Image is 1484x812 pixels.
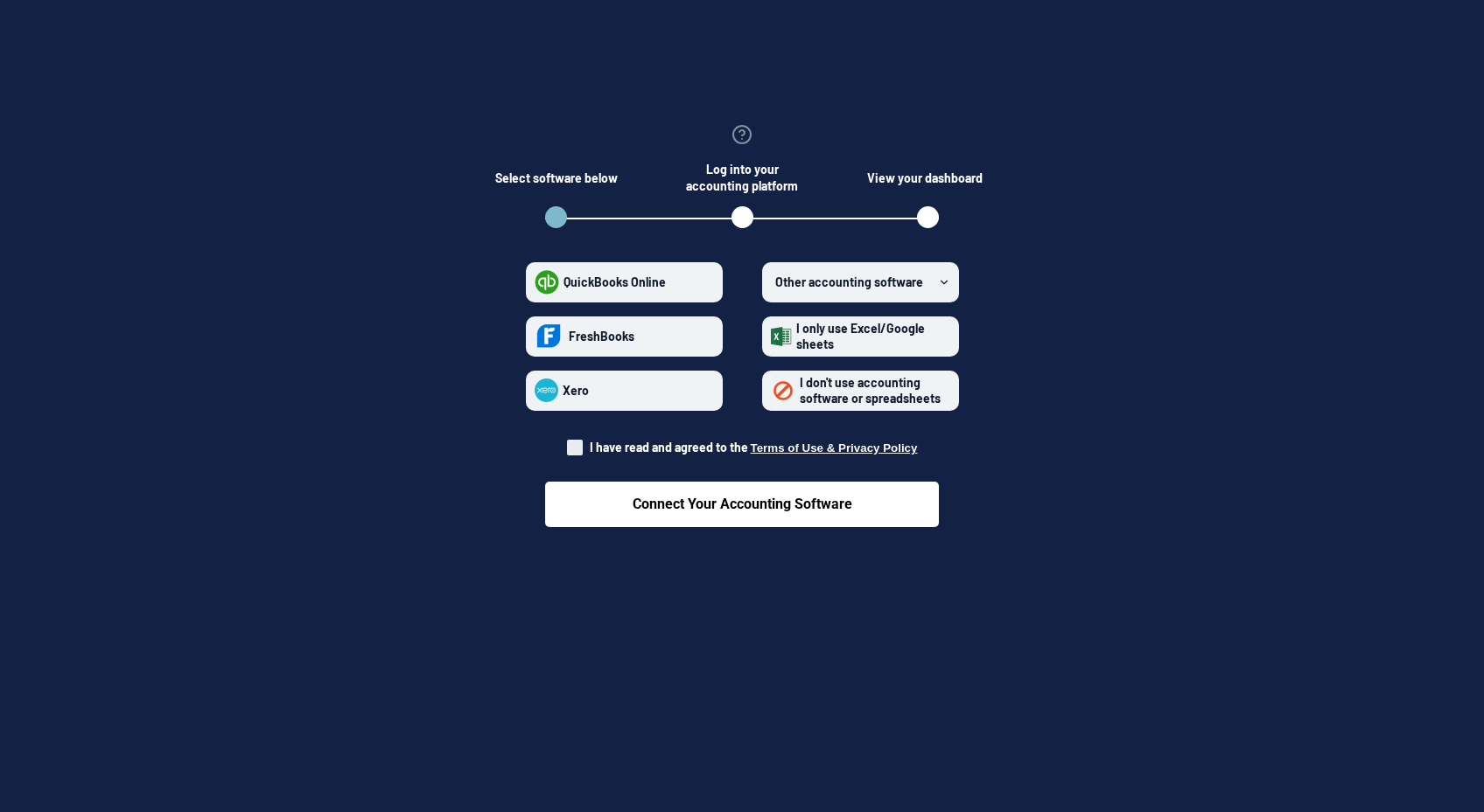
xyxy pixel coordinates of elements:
[867,160,990,195] div: View your dashboard
[771,327,792,346] img: excel
[545,482,939,527] button: Connect Your Accounting Software
[535,319,564,354] img: freshbooks
[535,378,558,402] img: xero
[731,206,753,228] button: open step 2
[775,274,923,289] span: Other accounting software
[681,160,803,195] div: Log into your accounting platform
[751,441,918,455] button: I have read and agreed to the
[563,274,666,289] span: QuickBooks Online
[545,206,567,228] button: open step 1
[800,375,941,406] span: I don't use accounting software or spreadsheets
[495,160,618,195] div: Select software below
[523,206,961,234] ol: Steps Indicator
[771,378,795,403] img: none
[731,124,752,145] svg: view accounting link security info
[796,321,925,351] span: I only use Excel/Google sheets
[917,206,939,228] button: open step 3
[563,383,589,398] span: Xero
[590,440,918,455] span: I have read and agreed to the
[569,329,634,344] span: FreshBooks
[731,124,752,148] button: view accounting link security info
[535,270,559,295] img: quickbooks-online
